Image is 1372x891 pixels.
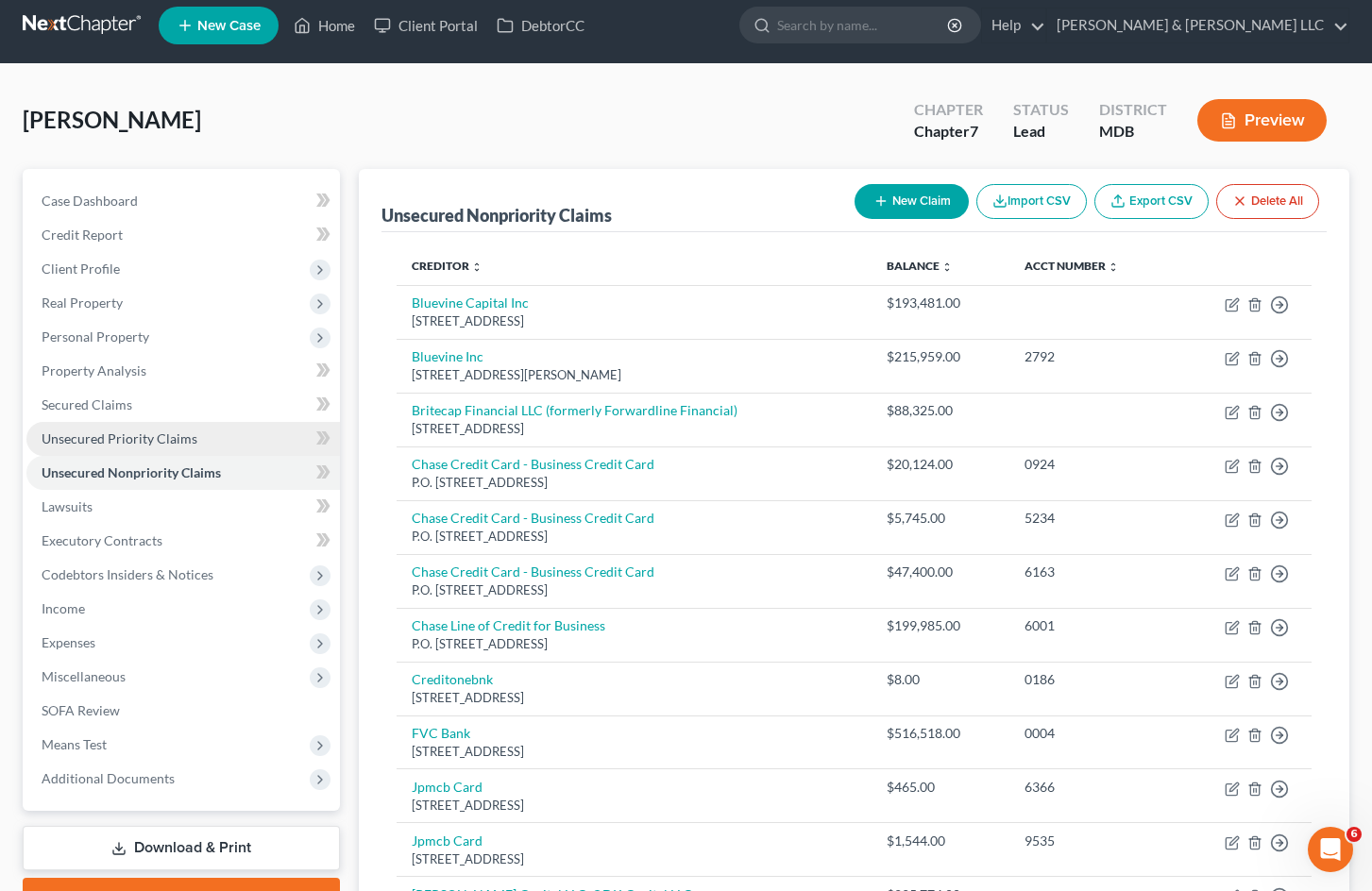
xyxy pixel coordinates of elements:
div: 6366 [1025,778,1160,797]
span: Unsecured Nonpriority Claims [42,464,221,480]
div: [STREET_ADDRESS][PERSON_NAME] [412,366,855,384]
span: Case Dashboard [42,193,138,209]
div: $193,481.00 [887,294,995,312]
a: Case Dashboard [26,184,340,218]
span: Client Profile [42,261,120,277]
a: SOFA Review [26,694,340,728]
a: Secured Claims [26,388,340,422]
span: Codebtors Insiders & Notices [42,566,213,582]
span: Unsecured Priority Claims [42,430,197,446]
span: New Case [197,19,261,33]
div: 0924 [1025,455,1160,474]
a: Unsecured Nonpriority Claims [26,456,340,490]
a: Help [982,8,1045,42]
div: 0186 [1025,670,1160,689]
div: P.O. [STREET_ADDRESS] [412,474,855,492]
a: Jpmcb Card [412,779,483,795]
div: $199,985.00 [887,616,995,635]
div: 9535 [1025,832,1160,850]
i: unfold_more [1108,261,1119,273]
div: District [1099,99,1167,121]
div: 2792 [1025,347,1160,366]
div: $465.00 [887,778,995,797]
a: Download & Print [23,826,340,870]
span: Income [42,600,85,616]
div: 6163 [1025,563,1160,581]
i: unfold_more [471,261,483,273]
a: Jpmcb Card [412,832,483,849]
div: P.O. [STREET_ADDRESS] [412,635,855,653]
div: $47,400.00 [887,563,995,581]
a: Export CSV [1094,184,1209,219]
span: SOFA Review [42,702,120,718]
div: Unsecured Nonpriority Claims [381,204,612,227]
a: Chase Credit Card - Business Credit Card [412,456,654,472]
span: Real Property [42,294,123,311]
div: $215,959.00 [887,347,995,366]
button: Preview [1197,99,1327,142]
a: Balance unfold_more [887,259,953,273]
button: New Claim [855,184,969,219]
div: [STREET_ADDRESS] [412,312,855,330]
a: Credit Report [26,218,340,252]
div: P.O. [STREET_ADDRESS] [412,528,855,546]
div: Chapter [914,99,983,121]
a: [PERSON_NAME] & [PERSON_NAME] LLC [1047,8,1348,42]
div: P.O. [STREET_ADDRESS] [412,581,855,599]
a: Unsecured Priority Claims [26,422,340,456]
span: Additional Documents [42,770,175,786]
a: Lawsuits [26,490,340,524]
a: DebtorCC [487,8,594,42]
a: Bluevine Capital Inc [412,294,529,311]
span: 7 [970,122,978,140]
span: 6 [1347,827,1362,842]
a: FVC Bank [412,725,470,741]
span: Means Test [42,736,107,752]
div: 0004 [1025,724,1160,743]
div: [STREET_ADDRESS] [412,797,855,815]
button: Import CSV [976,184,1087,219]
a: Creditor unfold_more [412,259,483,273]
div: $5,745.00 [887,509,995,528]
span: Personal Property [42,328,149,345]
div: $88,325.00 [887,401,995,420]
iframe: Intercom live chat [1308,827,1353,872]
div: [STREET_ADDRESS] [412,743,855,761]
div: Lead [1013,121,1069,143]
a: Creditonebnk [412,671,493,687]
span: [PERSON_NAME] [23,106,201,133]
span: Expenses [42,634,95,650]
a: Executory Contracts [26,524,340,558]
button: Delete All [1216,184,1319,219]
div: 6001 [1025,616,1160,635]
a: Acct Number unfold_more [1025,259,1119,273]
input: Search by name... [777,8,950,42]
span: Lawsuits [42,498,93,514]
div: 5234 [1025,509,1160,528]
span: Secured Claims [42,396,132,412]
div: $20,124.00 [887,455,995,474]
a: Property Analysis [26,354,340,388]
a: Chase Credit Card - Business Credit Card [412,510,654,526]
a: Home [284,8,364,42]
div: $8.00 [887,670,995,689]
span: Credit Report [42,227,123,243]
div: [STREET_ADDRESS] [412,420,855,438]
a: Client Portal [364,8,487,42]
a: Bluevine Inc [412,348,483,364]
div: $1,544.00 [887,832,995,850]
span: Property Analysis [42,362,146,378]
div: [STREET_ADDRESS] [412,850,855,868]
span: Executory Contracts [42,532,162,548]
a: Chase Credit Card - Business Credit Card [412,563,654,580]
div: [STREET_ADDRESS] [412,689,855,707]
i: unfold_more [941,261,953,273]
div: $516,518.00 [887,724,995,743]
div: Chapter [914,121,983,143]
div: MDB [1099,121,1167,143]
a: Britecap Financial LLC (formerly Forwardline Financial) [412,402,737,418]
span: Miscellaneous [42,668,126,684]
div: Status [1013,99,1069,121]
a: Chase Line of Credit for Business [412,617,605,633]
